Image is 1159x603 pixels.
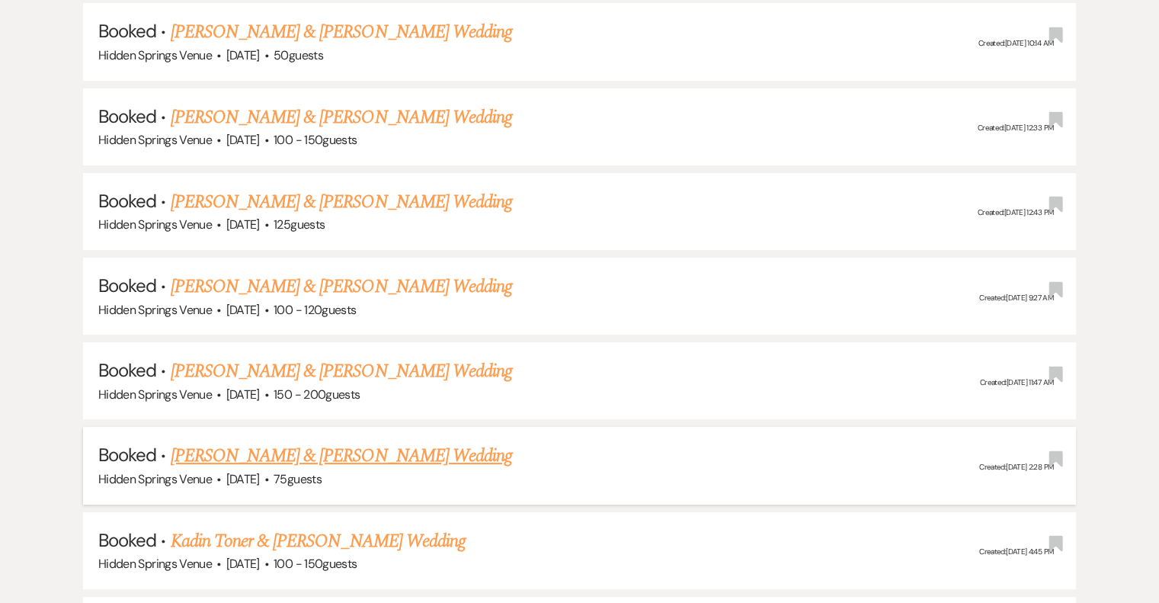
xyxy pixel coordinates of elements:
span: Hidden Springs Venue [98,302,212,318]
span: Booked [98,189,156,213]
a: [PERSON_NAME] & [PERSON_NAME] Wedding [171,18,512,46]
span: Hidden Springs Venue [98,47,212,63]
span: Created: [DATE] 12:43 PM [978,208,1053,218]
a: [PERSON_NAME] & [PERSON_NAME] Wedding [171,358,512,385]
a: Kadin Toner & [PERSON_NAME] Wedding [171,528,466,555]
span: [DATE] [226,471,260,487]
span: 150 - 200 guests [274,386,360,403]
span: [DATE] [226,217,260,233]
span: [DATE] [226,302,260,318]
span: Hidden Springs Venue [98,132,212,148]
span: Booked [98,358,156,382]
span: Booked [98,19,156,43]
span: Created: [DATE] 2:28 PM [979,462,1053,472]
span: Booked [98,104,156,128]
span: [DATE] [226,47,260,63]
span: Created: [DATE] 4:45 PM [979,547,1053,556]
span: [DATE] [226,386,260,403]
a: [PERSON_NAME] & [PERSON_NAME] Wedding [171,104,512,131]
span: Created: [DATE] 11:47 AM [980,377,1053,387]
span: [DATE] [226,556,260,572]
span: 125 guests [274,217,325,233]
a: [PERSON_NAME] & [PERSON_NAME] Wedding [171,442,512,470]
span: Booked [98,528,156,552]
a: [PERSON_NAME] & [PERSON_NAME] Wedding [171,188,512,216]
span: 75 guests [274,471,322,487]
span: Hidden Springs Venue [98,386,212,403]
span: Created: [DATE] 10:14 AM [978,38,1053,48]
span: Created: [DATE] 12:33 PM [978,123,1053,133]
span: Hidden Springs Venue [98,471,212,487]
span: Hidden Springs Venue [98,556,212,572]
span: Booked [98,443,156,467]
span: [DATE] [226,132,260,148]
span: Created: [DATE] 9:27 AM [979,293,1053,303]
span: Booked [98,274,156,297]
span: 100 - 150 guests [274,556,357,572]
span: 100 - 150 guests [274,132,357,148]
a: [PERSON_NAME] & [PERSON_NAME] Wedding [171,273,512,300]
span: 100 - 120 guests [274,302,356,318]
span: 50 guests [274,47,323,63]
span: Hidden Springs Venue [98,217,212,233]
